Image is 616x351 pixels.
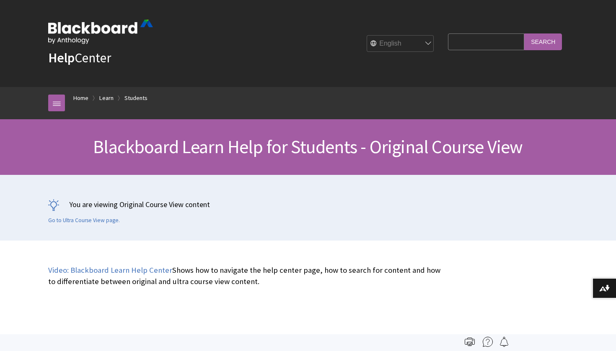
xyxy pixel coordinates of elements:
[499,337,509,347] img: Follow this page
[73,93,88,103] a: Home
[48,265,444,287] p: Shows how to navigate the help center page, how to search for content and how to differentiate be...
[93,135,523,158] span: Blackboard Learn Help for Students - Original Course View
[48,49,111,66] a: HelpCenter
[99,93,114,103] a: Learn
[48,199,568,210] p: You are viewing Original Course View content
[48,217,120,224] a: Go to Ultra Course View page.
[48,20,153,44] img: Blackboard by Anthology
[465,337,475,347] img: Print
[48,265,172,275] a: Video: Blackboard Learn Help Center
[48,49,75,66] strong: Help
[483,337,493,347] img: More help
[124,93,148,103] a: Students
[524,33,562,50] input: Search
[367,36,434,52] select: Site Language Selector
